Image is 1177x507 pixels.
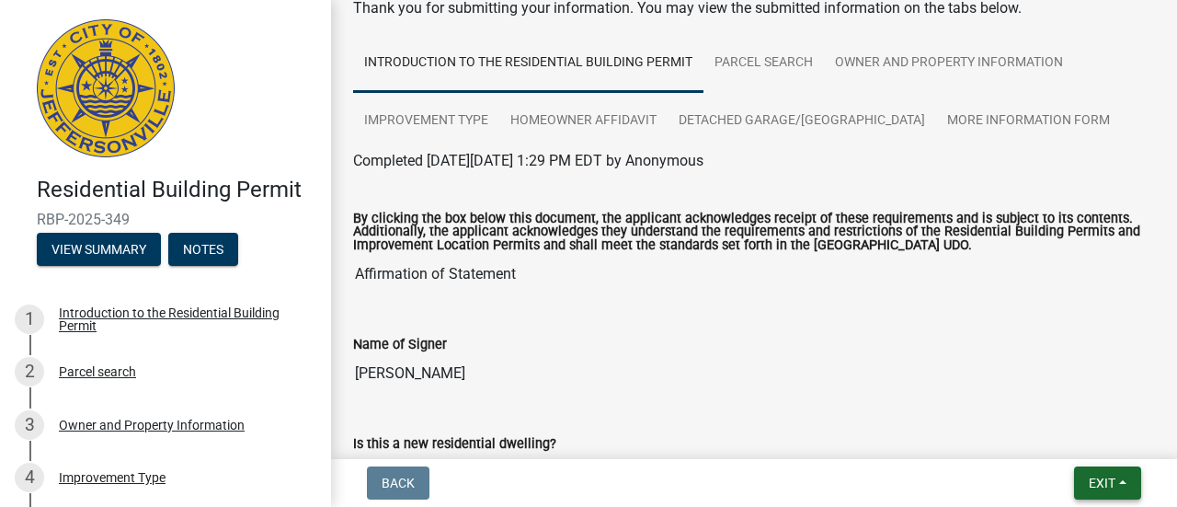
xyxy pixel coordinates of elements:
span: Back [382,476,415,490]
a: Introduction to the Residential Building Permit [353,34,703,93]
button: Back [367,467,429,500]
div: 2 [15,357,44,386]
span: Completed [DATE][DATE] 1:29 PM EDT by Anonymous [353,152,703,169]
a: Parcel search [703,34,824,93]
div: Introduction to the Residential Building Permit [59,306,302,332]
button: Notes [168,233,238,266]
div: 3 [15,410,44,440]
img: City of Jeffersonville, Indiana [37,19,175,157]
div: 1 [15,305,44,334]
label: By clicking the box below this document, the applicant acknowledges receipt of these requirements... [353,213,1155,252]
a: Improvement Type [353,92,499,151]
div: 4 [15,463,44,492]
button: Exit [1074,467,1141,500]
h4: Residential Building Permit [37,177,316,203]
label: Name of Signer [353,339,447,351]
wm-modal-confirm: Summary [37,243,161,258]
button: View Summary [37,233,161,266]
span: RBP-2025-349 [37,211,294,228]
div: Parcel search [59,365,136,378]
div: Owner and Property Information [59,419,245,432]
a: Homeowner Affidavit [499,92,668,151]
div: Improvement Type [59,471,166,484]
wm-modal-confirm: Notes [168,243,238,258]
span: Exit [1089,476,1115,490]
a: More Information Form [936,92,1121,151]
a: Owner and Property Information [824,34,1074,93]
a: Detached Garage/[GEOGRAPHIC_DATA] [668,92,936,151]
label: Is this a new residential dwelling? [353,438,556,451]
